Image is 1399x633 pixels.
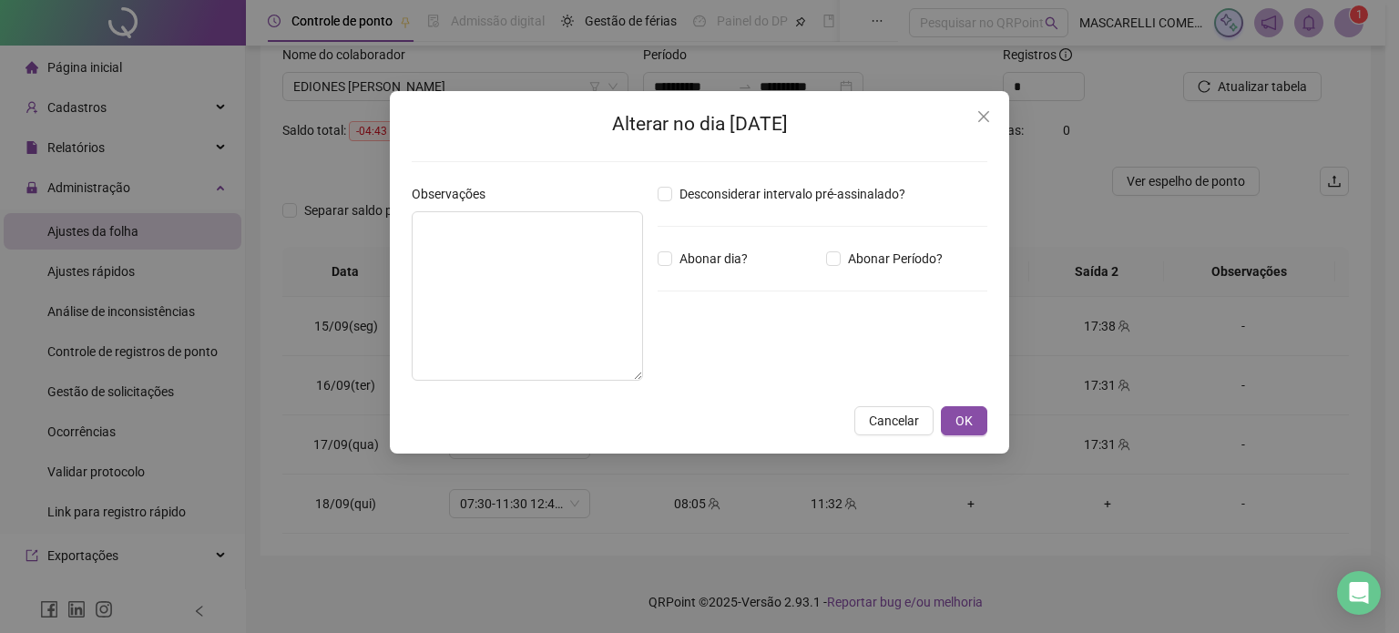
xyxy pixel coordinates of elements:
[969,102,998,131] button: Close
[672,184,913,204] span: Desconsiderar intervalo pré-assinalado?
[955,411,973,431] span: OK
[412,109,987,139] h2: Alterar no dia [DATE]
[976,109,991,124] span: close
[941,406,987,435] button: OK
[854,406,934,435] button: Cancelar
[869,411,919,431] span: Cancelar
[841,249,950,269] span: Abonar Período?
[672,249,755,269] span: Abonar dia?
[1337,571,1381,615] div: Open Intercom Messenger
[412,184,497,204] label: Observações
